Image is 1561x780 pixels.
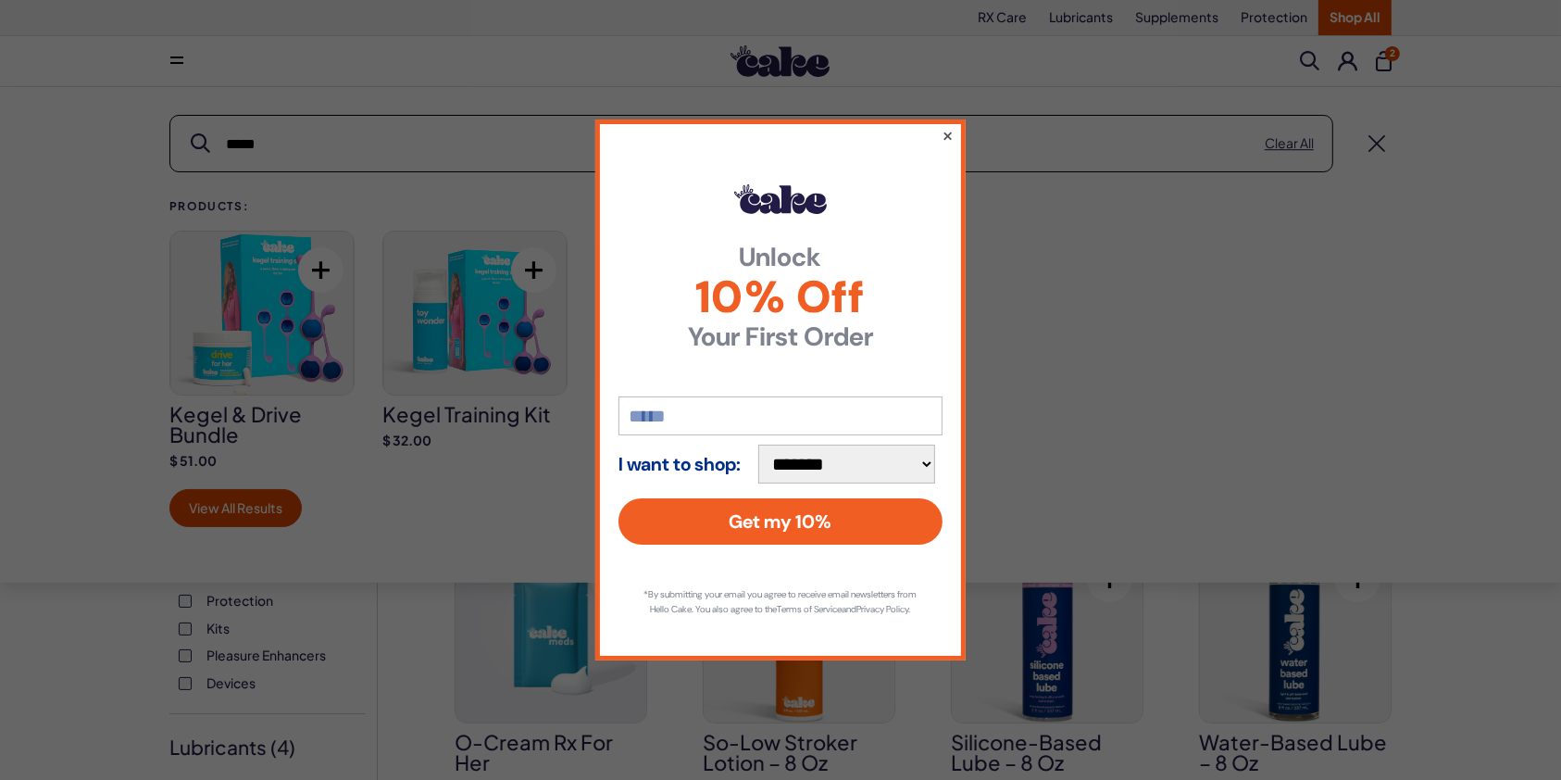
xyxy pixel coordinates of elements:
[618,454,741,474] strong: I want to shop:
[734,184,827,214] img: Hello Cake
[618,275,943,320] span: 10% Off
[942,124,954,146] button: ×
[637,587,924,617] p: *By submitting your email you agree to receive email newsletters from Hello Cake. You also agree ...
[618,324,943,350] strong: Your First Order
[778,603,843,615] a: Terms of Service
[857,603,909,615] a: Privacy Policy
[618,245,943,270] strong: Unlock
[618,498,943,545] button: Get my 10%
